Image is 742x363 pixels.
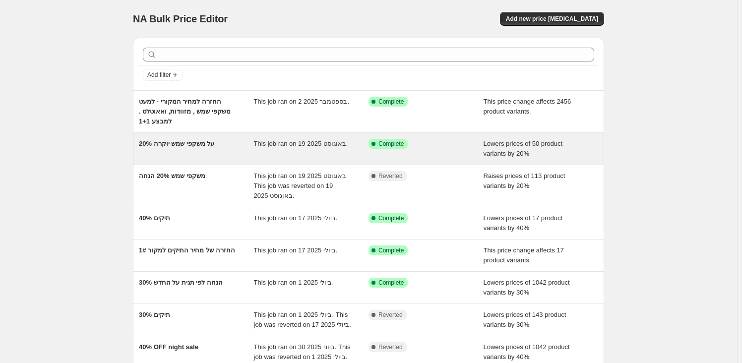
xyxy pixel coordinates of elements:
span: תיקים 40% [139,214,170,222]
span: This price change affects 2456 product variants. [484,98,571,115]
span: 30% הנחה לפי תגית על החדש [139,279,223,286]
span: Raises prices of 113 product variants by 20% [484,172,565,189]
span: Reverted [378,172,403,180]
span: משקפי שמש 20% הנחה [139,172,205,180]
span: NA Bulk Price Editor [133,13,228,24]
span: This job ran on 30 ביוני 2025. This job was reverted on 1 ביולי 2025. [254,343,351,361]
span: Lowers prices of 1042 product variants by 40% [484,343,570,361]
span: Complete [378,140,404,148]
button: Add new price [MEDICAL_DATA] [500,12,604,26]
span: Complete [378,279,404,287]
span: Lowers prices of 143 product variants by 30% [484,311,566,328]
span: 40% OFF night sale [139,343,198,351]
span: 20% על משקפי שמש יוקרה [139,140,214,147]
span: This job ran on 1 ביולי 2025. [254,279,334,286]
span: Lowers prices of 1042 product variants by 30% [484,279,570,296]
span: Add new price [MEDICAL_DATA] [506,15,598,23]
span: Complete [378,246,404,254]
span: This job ran on 2 בספטמבר 2025. [254,98,350,105]
span: Complete [378,214,404,222]
span: This job ran on 1 ביולי 2025. This job was reverted on 17 ביולי 2025. [254,311,351,328]
span: Lowers prices of 50 product variants by 20% [484,140,563,157]
span: Reverted [378,311,403,319]
button: Add filter [143,69,183,81]
span: Add filter [147,71,171,79]
span: This job ran on 17 ביולי 2025. [254,214,338,222]
span: This job ran on 17 ביולי 2025. [254,246,338,254]
span: Reverted [378,343,403,351]
span: Lowers prices of 17 product variants by 40% [484,214,563,232]
span: תיקים 30% [139,311,170,318]
span: This job ran on 19 באוגוסט 2025. [254,140,348,147]
span: החזרה למחיר המקורי - למעט משקפי שמש , מזוודות, ואאוטלט . למבצע 1+1 [139,98,231,125]
span: This price change affects 17 product variants. [484,246,564,264]
span: Complete [378,98,404,106]
span: החזרה של מחיר התיקים למקור 1# [139,246,235,254]
span: This job ran on 19 באוגוסט 2025. This job was reverted on 19 באוגוסט 2025. [254,172,348,199]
